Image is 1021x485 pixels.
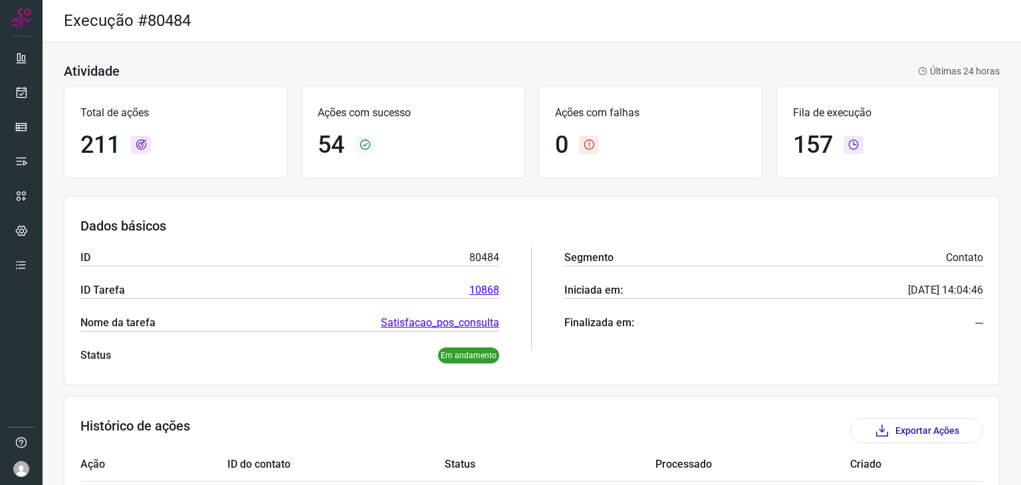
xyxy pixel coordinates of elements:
[318,105,508,121] p: Ações com sucesso
[908,282,983,298] p: [DATE] 14:04:46
[445,448,655,481] td: Status
[655,448,850,481] td: Processado
[80,105,271,121] p: Total de ações
[469,250,499,266] p: 80484
[64,11,191,31] h2: Execução #80484
[13,461,29,477] img: avatar-user-boy.jpg
[80,218,983,234] h3: Dados básicos
[80,282,125,298] p: ID Tarefa
[555,105,745,121] p: Ações com falhas
[80,418,190,443] h3: Histórico de ações
[318,131,344,159] h1: 54
[469,282,499,298] a: 10868
[564,250,614,266] p: Segmento
[850,418,983,443] button: Exportar Ações
[555,131,568,159] h1: 0
[80,315,156,331] p: Nome da tarefa
[80,131,120,159] h1: 211
[438,347,499,363] p: Em andamento
[11,8,31,28] img: Logo
[564,282,623,298] p: Iniciada em:
[975,315,983,331] p: ---
[793,131,833,159] h1: 157
[381,315,499,331] a: Satisfacao_pos_consulta
[918,64,1000,78] p: Últimas 24 horas
[793,105,983,121] p: Fila de execução
[850,448,943,481] td: Criado
[564,315,634,331] p: Finalizada em:
[227,448,445,481] td: ID do contato
[64,63,120,79] h3: Atividade
[80,448,227,481] td: Ação
[80,347,111,363] p: Status
[80,250,90,266] p: ID
[946,250,983,266] p: Contato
